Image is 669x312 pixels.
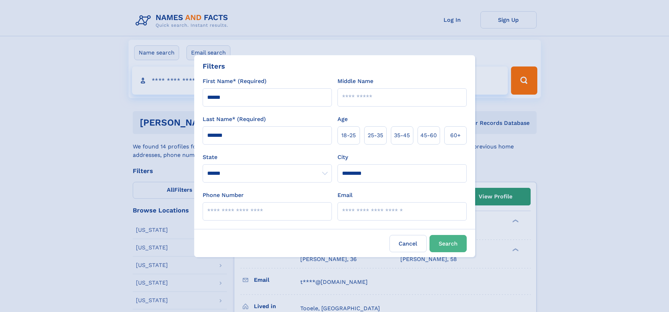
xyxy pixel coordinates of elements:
label: First Name* (Required) [203,77,267,85]
span: 25‑35 [368,131,383,140]
label: Email [337,191,353,199]
label: City [337,153,348,161]
label: Cancel [389,235,427,252]
label: Middle Name [337,77,373,85]
label: Last Name* (Required) [203,115,266,123]
span: 60+ [450,131,461,140]
label: Phone Number [203,191,244,199]
label: State [203,153,332,161]
span: 18‑25 [341,131,356,140]
span: 45‑60 [420,131,437,140]
div: Filters [203,61,225,71]
label: Age [337,115,348,123]
span: 35‑45 [394,131,410,140]
button: Search [429,235,467,252]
